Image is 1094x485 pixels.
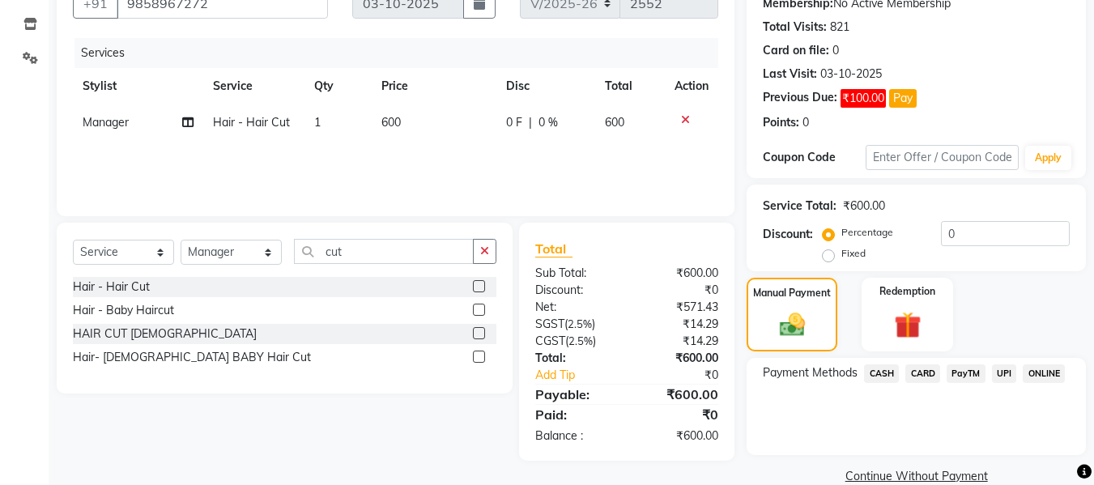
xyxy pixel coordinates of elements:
div: Total Visits: [763,19,827,36]
span: Hair - Hair Cut [213,115,290,130]
div: Services [74,38,730,68]
div: Sub Total: [523,265,627,282]
label: Percentage [841,225,893,240]
th: Price [372,68,496,104]
span: 1 [314,115,321,130]
th: Stylist [73,68,203,104]
th: Total [595,68,665,104]
span: 2.5% [568,317,592,330]
label: Manual Payment [753,286,831,300]
div: 0 [802,114,809,131]
th: Action [665,68,718,104]
a: Add Tip [523,367,644,384]
span: CASH [864,364,899,383]
div: 0 [832,42,839,59]
input: Search or Scan [294,239,474,264]
div: ₹14.29 [627,333,730,350]
th: Disc [496,68,595,104]
div: ₹14.29 [627,316,730,333]
div: Discount: [523,282,627,299]
div: ₹600.00 [843,198,885,215]
th: Qty [304,68,372,104]
div: Total: [523,350,627,367]
span: 600 [381,115,401,130]
div: Hair - Baby Haircut [73,302,174,319]
span: ONLINE [1023,364,1065,383]
div: Hair- [DEMOGRAPHIC_DATA] BABY Hair Cut [73,349,311,366]
span: Payment Methods [763,364,858,381]
div: Balance : [523,428,627,445]
div: ₹571.43 [627,299,730,316]
div: Coupon Code [763,149,865,166]
input: Enter Offer / Coupon Code [866,145,1019,170]
div: ₹0 [627,282,730,299]
label: Redemption [879,284,935,299]
button: Apply [1025,146,1071,170]
div: Net: [523,299,627,316]
div: ₹600.00 [627,428,730,445]
div: Payable: [523,385,627,404]
span: CARD [905,364,940,383]
div: ( ) [523,316,627,333]
div: Last Visit: [763,66,817,83]
span: PayTM [947,364,985,383]
span: ₹100.00 [841,89,886,108]
span: 0 F [506,114,522,131]
div: ₹600.00 [627,385,730,404]
div: Hair - Hair Cut [73,279,150,296]
div: ₹600.00 [627,350,730,367]
span: Manager [83,115,129,130]
span: UPI [992,364,1017,383]
a: Continue Without Payment [750,468,1083,485]
th: Service [203,68,304,104]
span: CGST [535,334,565,348]
div: HAIR CUT [DEMOGRAPHIC_DATA] [73,325,257,342]
label: Fixed [841,246,866,261]
div: Paid: [523,405,627,424]
span: 0 % [538,114,558,131]
div: 821 [830,19,849,36]
div: Card on file: [763,42,829,59]
button: Pay [889,89,917,108]
span: 2.5% [568,334,593,347]
img: _cash.svg [772,310,813,339]
span: 600 [605,115,624,130]
div: Previous Due: [763,89,837,108]
div: 03-10-2025 [820,66,882,83]
div: ( ) [523,333,627,350]
span: | [529,114,532,131]
div: Discount: [763,226,813,243]
img: _gift.svg [886,308,930,342]
div: ₹0 [627,405,730,424]
span: SGST [535,317,564,331]
div: ₹600.00 [627,265,730,282]
div: Points: [763,114,799,131]
span: Total [535,240,573,257]
div: Service Total: [763,198,836,215]
div: ₹0 [645,367,731,384]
